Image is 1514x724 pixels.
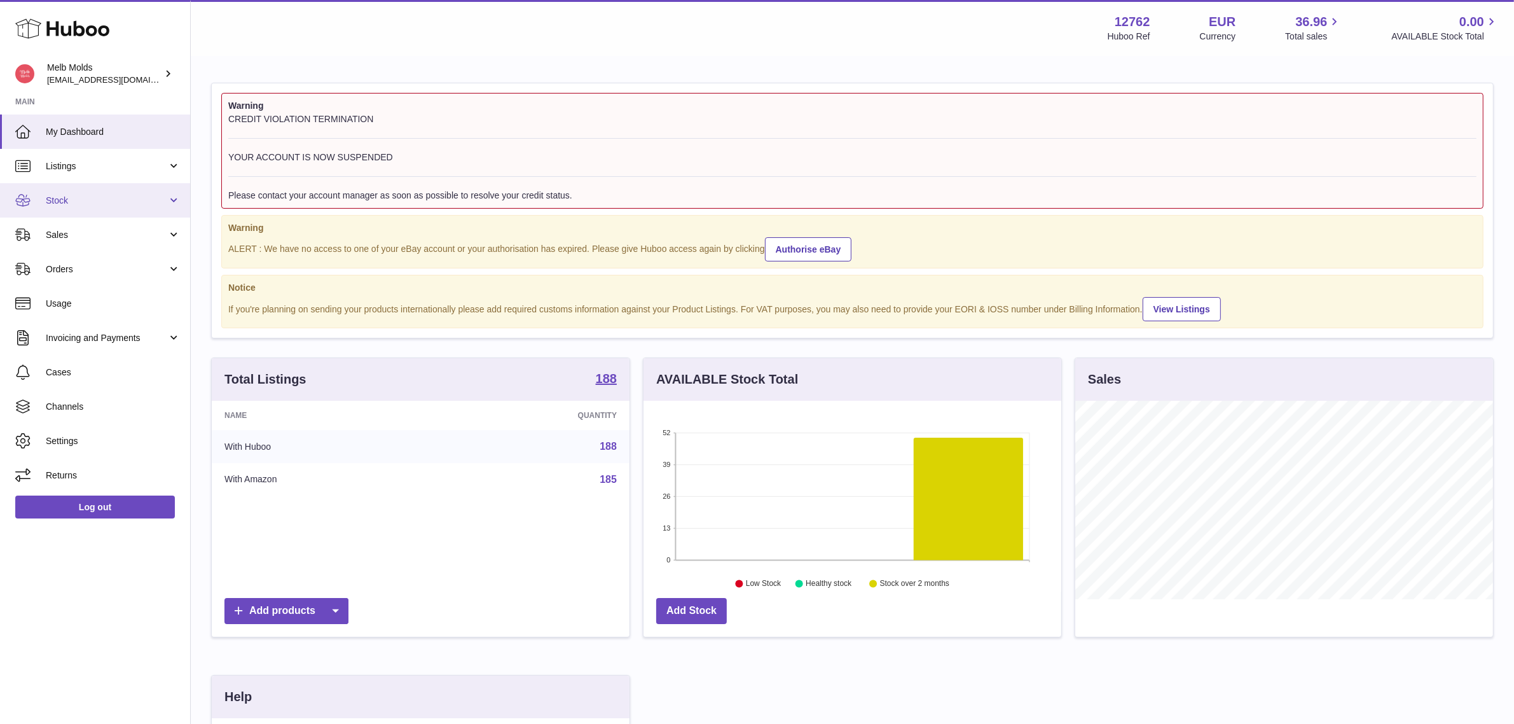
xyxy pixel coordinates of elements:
span: [EMAIL_ADDRESS][DOMAIN_NAME] [47,74,187,85]
a: 188 [596,372,617,387]
text: Stock over 2 months [880,580,949,588]
span: Total sales [1285,31,1342,43]
th: Name [212,401,441,430]
text: 0 [666,556,670,564]
h3: Total Listings [224,371,306,388]
a: 36.96 Total sales [1285,13,1342,43]
text: 13 [663,524,670,532]
span: Orders [46,263,167,275]
div: ALERT : We have no access to one of your eBay account or your authorisation has expired. Please g... [228,235,1476,261]
span: Cases [46,366,181,379]
span: Sales [46,229,167,241]
img: internalAdmin-12762@internal.huboo.com [15,64,34,83]
text: Healthy stock [806,580,852,588]
td: With Amazon [212,463,441,496]
strong: 12762 [1115,13,1150,31]
a: 188 [600,441,617,452]
td: With Huboo [212,430,441,463]
th: Quantity [441,401,630,430]
div: CREDIT VIOLATION TERMINATION YOUR ACCOUNT IS NOW SUSPENDED Please contact your account manager as... [228,113,1476,202]
text: 39 [663,461,670,468]
span: Usage [46,298,181,310]
div: Huboo Ref [1108,31,1150,43]
span: Invoicing and Payments [46,332,167,344]
a: View Listings [1143,297,1221,321]
strong: Warning [228,222,1476,234]
span: 36.96 [1295,13,1327,31]
span: 0.00 [1459,13,1484,31]
span: AVAILABLE Stock Total [1391,31,1499,43]
span: Channels [46,401,181,413]
text: 52 [663,429,670,436]
a: 0.00 AVAILABLE Stock Total [1391,13,1499,43]
strong: 188 [596,372,617,385]
span: Listings [46,160,167,172]
a: 185 [600,474,617,485]
div: If you're planning on sending your products internationally please add required customs informati... [228,296,1476,322]
span: My Dashboard [46,126,181,138]
a: Log out [15,496,175,519]
strong: Notice [228,282,1476,294]
a: Authorise eBay [765,237,852,261]
h3: Help [224,688,252,706]
h3: AVAILABLE Stock Total [656,371,798,388]
a: Add products [224,598,348,624]
text: 26 [663,492,670,500]
div: Currency [1200,31,1236,43]
strong: EUR [1209,13,1235,31]
strong: Warning [228,100,1476,112]
a: Add Stock [656,598,727,624]
text: Low Stock [746,580,781,588]
h3: Sales [1088,371,1121,388]
div: Melb Molds [47,62,162,86]
span: Stock [46,195,167,207]
span: Returns [46,470,181,482]
span: Settings [46,435,181,447]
